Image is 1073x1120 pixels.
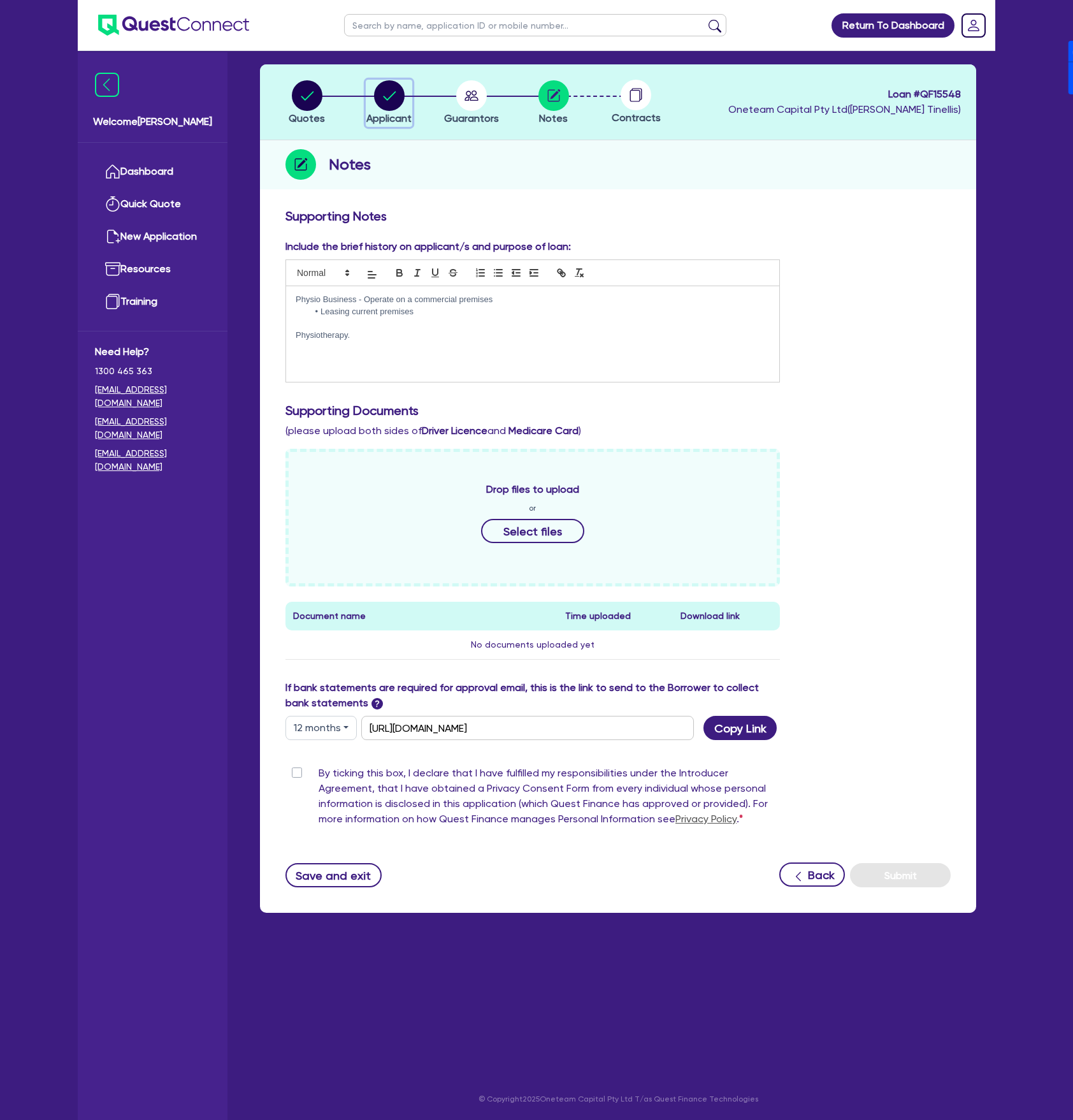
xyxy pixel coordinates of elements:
[832,13,954,38] a: Return To Dashboard
[105,229,120,244] img: new-application
[308,306,770,317] li: Leasing current premises
[486,482,579,497] span: Drop files to upload
[728,103,961,115] span: Oneteam Capital Pty Ltd ( [PERSON_NAME] Tinellis )
[285,208,951,224] h3: Supporting Notes
[285,149,316,180] img: step-icon
[95,344,210,360] span: Need Help?
[95,365,210,378] span: 1300 465 363
[285,425,581,437] span: (please upload both sides of and )
[422,425,487,437] b: Driver Licence
[538,80,570,127] button: Notes
[105,196,120,212] img: quick-quote
[285,716,357,740] button: Dropdown toggle
[443,80,500,127] button: Guarantors
[481,519,584,543] button: Select files
[105,294,120,309] img: training
[251,1093,985,1105] p: © Copyright 2025 Oneteam Capital Pty Ltd T/as Quest Finance Technologies
[95,221,210,253] a: New Application
[508,425,579,437] b: Medicare Card
[366,112,412,124] span: Applicant
[95,73,119,97] img: icon-menu-close
[558,602,673,630] th: Time uploaded
[296,330,770,341] p: Physiotherapy.
[728,87,961,102] span: Loan # QF15548
[850,863,951,887] button: Submit
[98,15,249,36] img: quest-connect-logo-blue
[703,716,777,740] button: Copy Link
[285,602,558,630] th: Document name
[288,80,326,127] button: Quotes
[673,602,779,630] th: Download link
[366,80,412,127] button: Applicant
[285,630,780,660] td: No documents uploaded yet
[329,153,371,176] h2: Notes
[539,112,568,124] span: Notes
[444,112,499,124] span: Guarantors
[371,698,383,709] span: ?
[285,239,571,254] label: Include the brief history on applicant/s and purpose of loan:
[95,286,210,318] a: Training
[957,9,990,42] a: Dropdown toggle
[95,156,210,188] a: Dashboard
[319,766,780,832] label: By ticking this box, I declare that I have fulfilled my responsibilities under the Introducer Agr...
[296,294,770,305] p: Physio Business - Operate on a commercial premises
[289,112,325,124] span: Quotes
[95,415,210,442] a: [EMAIL_ADDRESS][DOMAIN_NAME]
[95,188,210,221] a: Quick Quote
[93,114,212,129] span: Welcome [PERSON_NAME]
[779,862,845,887] button: Back
[95,383,210,410] a: [EMAIL_ADDRESS][DOMAIN_NAME]
[612,112,661,124] span: Contracts
[105,261,120,277] img: resources
[95,253,210,286] a: Resources
[344,14,726,36] input: Search by name, application ID or mobile number...
[285,680,780,711] label: If bank statements are required for approval email, this is the link to send to the Borrower to c...
[285,403,951,418] h3: Supporting Documents
[675,813,737,825] a: Privacy Policy
[95,447,210,474] a: [EMAIL_ADDRESS][DOMAIN_NAME]
[529,502,536,514] span: or
[285,863,382,887] button: Save and exit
